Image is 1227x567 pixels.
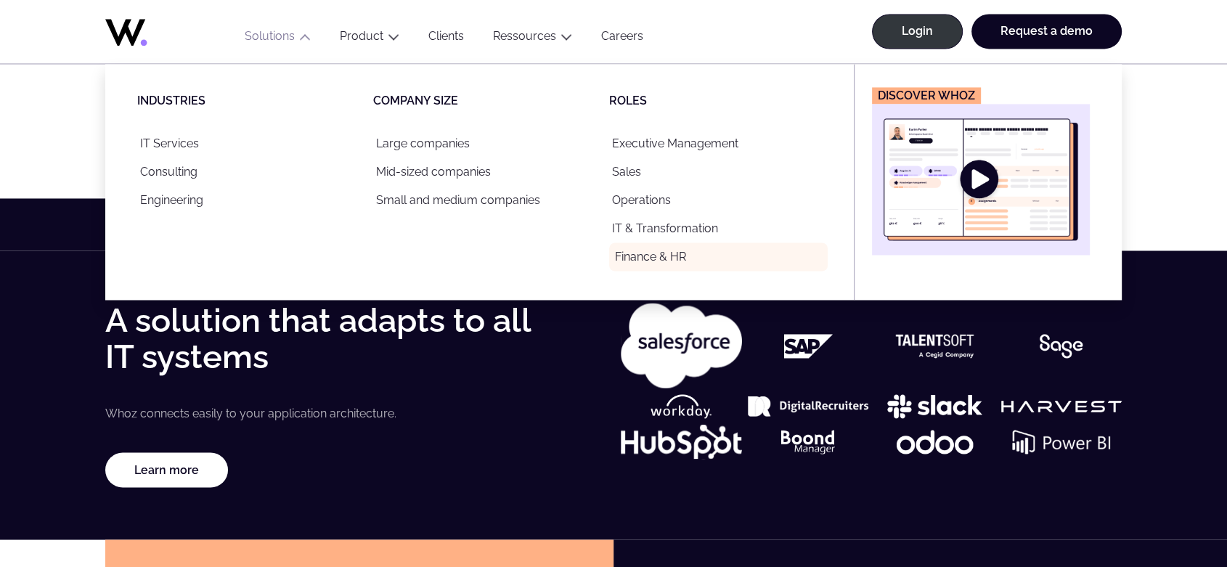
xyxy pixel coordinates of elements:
[340,29,383,43] a: Product
[137,186,356,214] a: Engineering
[971,14,1122,49] a: Request a demo
[609,93,845,109] p: Roles
[230,29,325,49] button: Solutions
[137,158,356,186] a: Consulting
[609,158,828,186] a: Sales
[609,214,828,242] a: IT & Transformation
[609,242,828,271] a: Finance & HR
[137,129,356,158] a: IT Services
[872,87,1090,255] a: Discover Whoz
[872,14,963,49] a: Login
[1131,471,1207,547] iframe: Chatbot
[609,186,828,214] a: Operations
[373,186,592,214] a: Small and medium companies
[414,29,478,49] a: Clients
[587,29,658,49] a: Careers
[478,29,587,49] button: Ressources
[373,129,592,158] a: Large companies
[609,129,828,158] a: Executive Management
[872,87,981,104] figcaption: Discover Whoz
[105,452,228,487] a: Learn more
[105,404,556,423] p: Whoz connects easily to your application architecture.
[137,93,373,109] p: Industries
[373,93,609,109] p: Company size
[105,303,556,375] h3: A solution that adapts to all IT systems
[493,29,556,43] a: Ressources
[373,158,592,186] a: Mid-sized companies
[325,29,414,49] button: Product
